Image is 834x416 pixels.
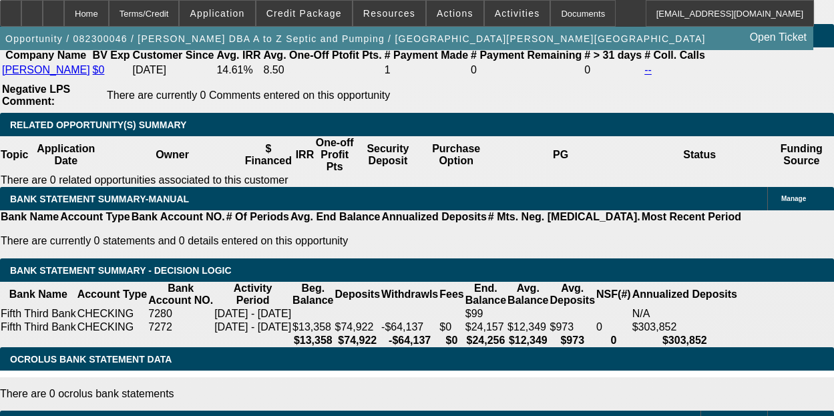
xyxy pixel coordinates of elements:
th: $303,852 [632,334,738,347]
th: Annualized Deposits [632,282,738,307]
th: # Mts. Neg. [MEDICAL_DATA]. [487,210,641,224]
span: Actions [437,8,473,19]
button: Resources [353,1,425,26]
td: $973 [549,321,596,334]
td: $12,349 [507,321,549,334]
td: [DATE] - [DATE] [214,307,292,321]
a: $0 [93,64,105,75]
span: Opportunity / 082300046 / [PERSON_NAME] DBA A to Z Septic and Pumping / [GEOGRAPHIC_DATA][PERSON_... [5,33,706,44]
td: 0 [596,321,632,334]
td: 14.61% [216,63,261,77]
b: Avg. IRR [216,49,260,61]
th: $74,922 [334,334,381,347]
th: PG [491,136,630,174]
span: Application [190,8,244,19]
th: Account Type [77,282,148,307]
b: # Coll. Calls [644,49,705,61]
td: $24,157 [465,321,507,334]
td: 8.50 [263,63,383,77]
th: $0 [439,334,464,347]
a: -- [644,64,652,75]
th: Avg. Balance [507,282,549,307]
b: Customer Since [133,49,214,61]
th: One-off Profit Pts [315,136,355,174]
th: Application Date [29,136,103,174]
td: [DATE] - [DATE] [214,321,292,334]
span: Resources [363,8,415,19]
td: $13,358 [292,321,334,334]
td: CHECKING [77,321,148,334]
button: Activities [485,1,550,26]
span: Bank Statement Summary - Decision Logic [10,265,232,276]
th: Funding Source [769,136,834,174]
th: Bank Account NO. [148,282,214,307]
th: Purchase Option [421,136,491,174]
b: # Payment Remaining [471,49,582,61]
b: Avg. One-Off Ptofit Pts. [264,49,382,61]
th: Avg. Deposits [549,282,596,307]
span: BANK STATEMENT SUMMARY-MANUAL [10,194,189,204]
td: 7272 [148,321,214,334]
th: Deposits [334,282,381,307]
th: Withdrawls [381,282,439,307]
td: [DATE] [132,63,215,77]
td: 0 [584,63,642,77]
b: Negative LPS Comment: [2,83,70,107]
p: There are currently 0 statements and 0 details entered on this opportunity [1,235,741,247]
button: Application [180,1,254,26]
th: Activity Period [214,282,292,307]
th: -$64,137 [381,334,439,347]
b: BV Exp [93,49,130,61]
td: 0 [470,63,582,77]
td: CHECKING [77,307,148,321]
span: OCROLUS BANK STATEMENT DATA [10,354,172,365]
th: $973 [549,334,596,347]
th: # Of Periods [226,210,290,224]
th: Account Type [59,210,131,224]
th: 0 [596,334,632,347]
b: # > 31 days [584,49,642,61]
button: Actions [427,1,483,26]
td: -$64,137 [381,321,439,334]
th: Fees [439,282,464,307]
b: Company Name [5,49,86,61]
th: Annualized Deposits [381,210,487,224]
th: Bank Account NO. [131,210,226,224]
button: Credit Package [256,1,352,26]
th: $13,358 [292,334,334,347]
span: Manage [781,195,806,202]
th: $12,349 [507,334,549,347]
a: Open Ticket [745,26,812,49]
th: Most Recent Period [641,210,742,224]
th: Avg. End Balance [290,210,381,224]
td: N/A [632,307,738,321]
td: $99 [465,307,507,321]
div: $303,852 [632,321,737,333]
th: Owner [103,136,242,174]
th: Status [630,136,769,174]
th: End. Balance [465,282,507,307]
td: 1 [384,63,469,77]
th: Security Deposit [355,136,421,174]
span: RELATED OPPORTUNITY(S) SUMMARY [10,120,186,130]
th: NSF(#) [596,282,632,307]
span: Credit Package [266,8,342,19]
th: Beg. Balance [292,282,334,307]
th: $ Financed [242,136,295,174]
td: $74,922 [334,321,381,334]
th: $24,256 [465,334,507,347]
td: 7280 [148,307,214,321]
th: IRR [295,136,315,174]
span: Activities [495,8,540,19]
b: # Payment Made [385,49,468,61]
span: There are currently 0 Comments entered on this opportunity [107,89,390,101]
a: [PERSON_NAME] [2,64,90,75]
td: $0 [439,321,464,334]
